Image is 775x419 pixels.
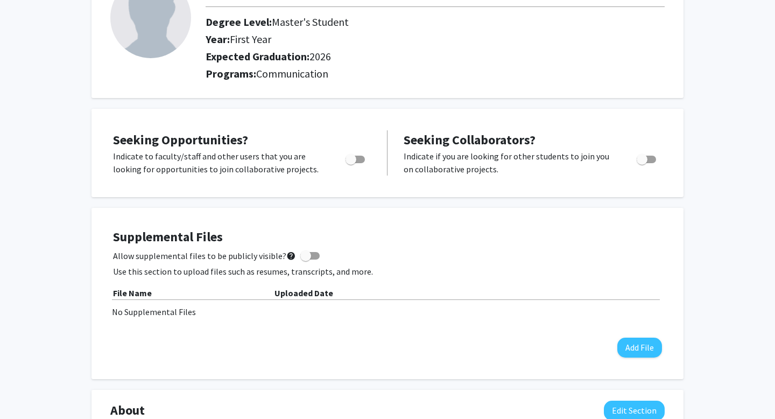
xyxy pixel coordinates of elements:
[272,15,349,29] span: Master's Student
[113,265,662,278] p: Use this section to upload files such as resumes, transcripts, and more.
[112,305,663,318] div: No Supplemental Files
[113,288,152,298] b: File Name
[286,249,296,262] mat-icon: help
[206,67,665,80] h2: Programs:
[256,67,328,80] span: Communication
[113,131,248,148] span: Seeking Opportunities?
[206,50,572,63] h2: Expected Graduation:
[404,150,616,176] p: Indicate if you are looking for other students to join you on collaborative projects.
[309,50,331,63] span: 2026
[113,229,662,245] h4: Supplemental Files
[632,150,662,166] div: Toggle
[206,33,572,46] h2: Year:
[206,16,572,29] h2: Degree Level:
[113,150,325,176] p: Indicate to faculty/staff and other users that you are looking for opportunities to join collabor...
[274,288,333,298] b: Uploaded Date
[8,371,46,411] iframe: Chat
[341,150,371,166] div: Toggle
[113,249,296,262] span: Allow supplemental files to be publicly visible?
[617,338,662,358] button: Add File
[230,32,271,46] span: First Year
[404,131,536,148] span: Seeking Collaborators?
